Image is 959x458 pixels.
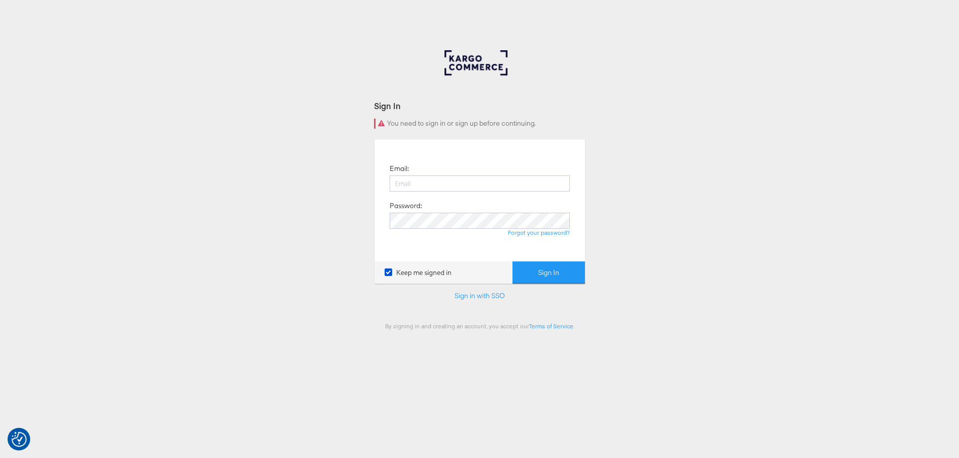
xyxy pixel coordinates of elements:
[12,432,27,447] img: Revisit consent button
[12,432,27,447] button: Consent Preferences
[374,119,585,129] div: You need to sign in or sign up before continuing.
[529,322,573,330] a: Terms of Service
[390,201,422,211] label: Password:
[385,268,452,278] label: Keep me signed in
[374,100,585,112] div: Sign In
[455,291,505,300] a: Sign in with SSO
[390,175,570,192] input: Email
[508,229,570,236] a: Forgot your password?
[374,322,585,330] div: By signing in and creating an account, you accept our .
[390,164,409,173] label: Email:
[512,261,585,284] button: Sign In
